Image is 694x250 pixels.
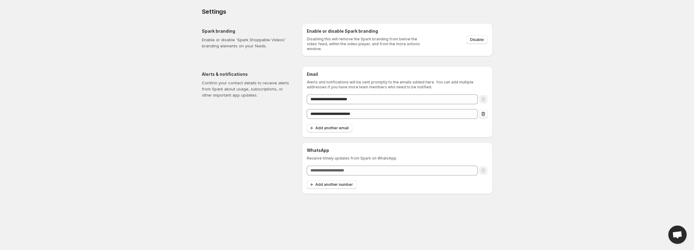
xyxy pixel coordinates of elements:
div: Open chat [668,226,687,244]
h5: Alerts & notifications [202,71,292,77]
span: Settings [202,8,226,15]
span: Add another number [315,182,353,187]
p: Disabling this will remove the Spark branding from below the video feed, within the video player,... [307,37,424,51]
p: Alerts and notifications will be sent promptly to the emails added here. You can add multiple add... [307,80,488,90]
h5: Spark branding [202,28,292,34]
span: Disable [470,37,484,42]
h6: Email [307,71,488,77]
p: Receive timely updates from Spark on WhatsApp. [307,156,488,161]
p: Confirm your contact details to receive alerts from Spark about usage, subscriptions, or other im... [202,80,292,98]
h6: Enable or disable Spark branding [307,28,424,34]
button: Add another email [307,124,352,132]
button: Add another number [307,180,357,189]
span: Add another email [315,126,349,131]
button: Remove email [479,110,488,118]
h6: WhatsApp [307,147,488,153]
button: Disable [466,35,488,44]
p: Enable or disable ‘Spark Shoppable Videos’ branding elements on your feeds. [202,37,292,49]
